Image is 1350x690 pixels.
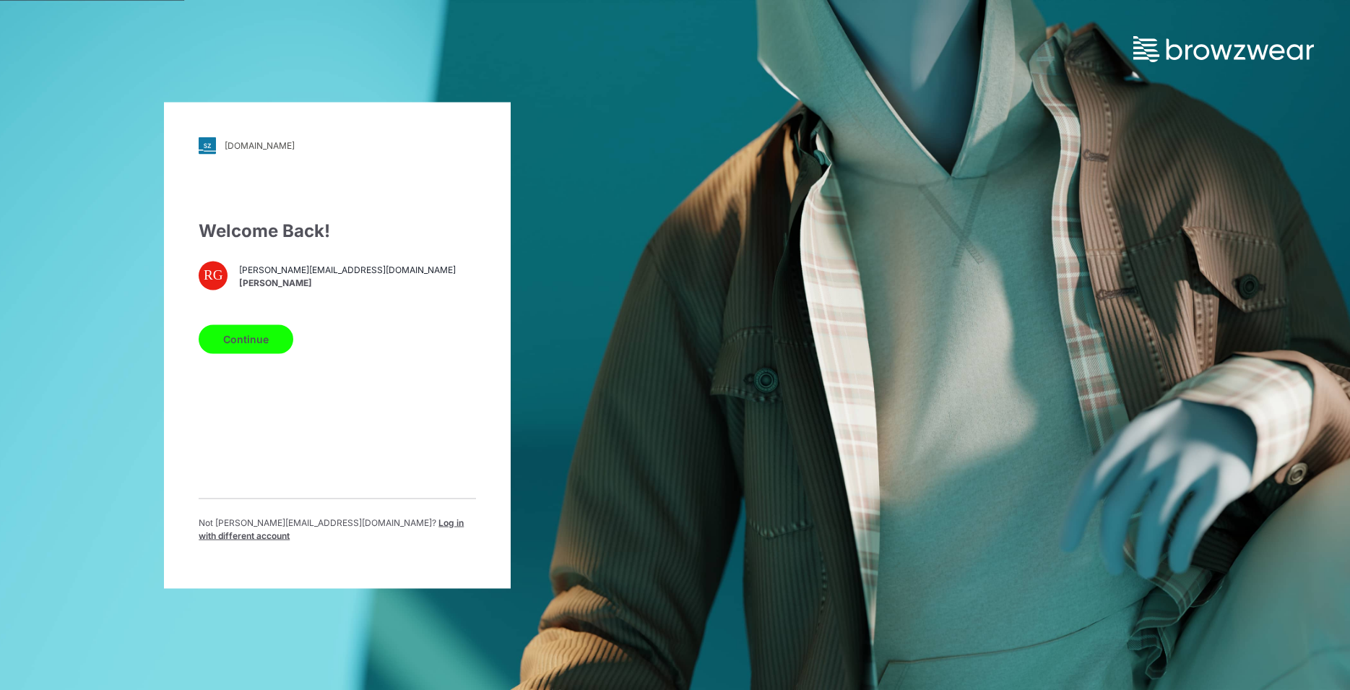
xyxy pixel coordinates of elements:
[199,324,293,353] button: Continue
[199,137,476,154] a: [DOMAIN_NAME]
[199,261,228,290] div: RG
[1133,36,1314,62] img: browzwear-logo.73288ffb.svg
[199,217,476,243] div: Welcome Back!
[239,277,456,290] span: [PERSON_NAME]
[199,137,216,154] img: svg+xml;base64,PHN2ZyB3aWR0aD0iMjgiIGhlaWdodD0iMjgiIHZpZXdCb3g9IjAgMCAyOCAyOCIgZmlsbD0ibm9uZSIgeG...
[199,516,476,542] p: Not [PERSON_NAME][EMAIL_ADDRESS][DOMAIN_NAME] ?
[239,264,456,277] span: [PERSON_NAME][EMAIL_ADDRESS][DOMAIN_NAME]
[225,140,295,151] div: [DOMAIN_NAME]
